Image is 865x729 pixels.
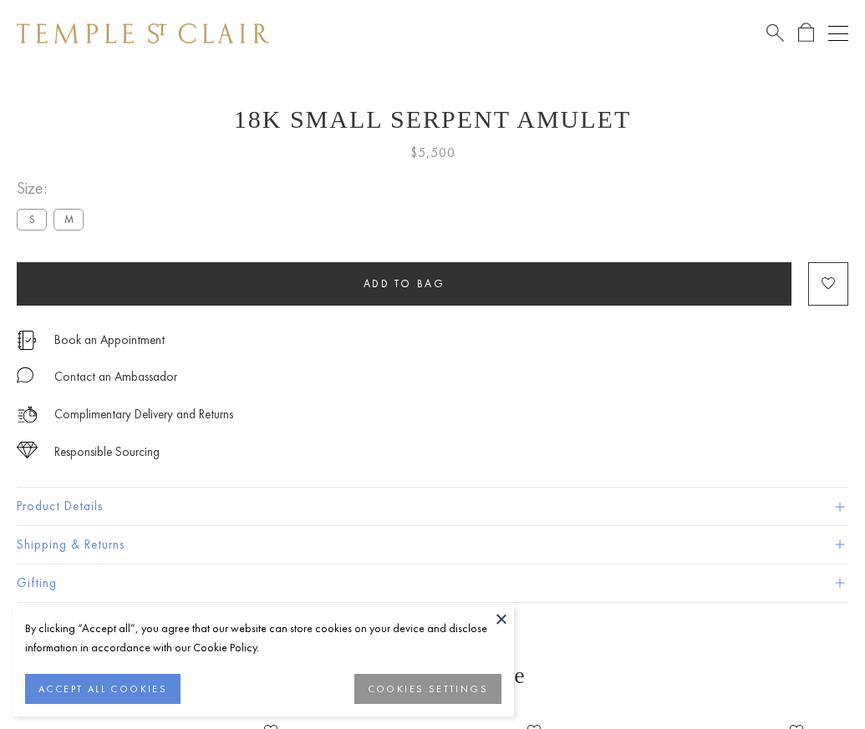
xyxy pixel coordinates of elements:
[17,367,33,383] img: MessageIcon-01_2.svg
[17,442,38,458] img: icon_sourcing.svg
[54,404,233,425] p: Complimentary Delivery and Returns
[17,262,791,306] button: Add to bag
[17,404,38,425] img: icon_delivery.svg
[410,142,455,164] span: $5,500
[17,331,37,350] img: icon_appointment.svg
[53,209,84,230] label: M
[354,674,501,704] button: COOKIES SETTINGS
[798,23,814,43] a: Open Shopping Bag
[828,23,848,43] button: Open navigation
[17,209,47,230] label: S
[17,175,90,202] span: Size:
[17,105,848,134] h1: 18K Small Serpent Amulet
[17,564,848,602] button: Gifting
[17,526,848,564] button: Shipping & Returns
[54,442,160,463] div: Responsible Sourcing
[25,674,181,704] button: ACCEPT ALL COOKIES
[54,331,165,349] a: Book an Appointment
[17,488,848,525] button: Product Details
[54,367,177,387] div: Contact an Ambassador
[17,23,269,43] img: Temple St. Clair
[766,23,784,43] a: Search
[364,276,445,291] span: Add to bag
[25,619,501,657] div: By clicking “Accept all”, you agree that our website can store cookies on your device and disclos...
